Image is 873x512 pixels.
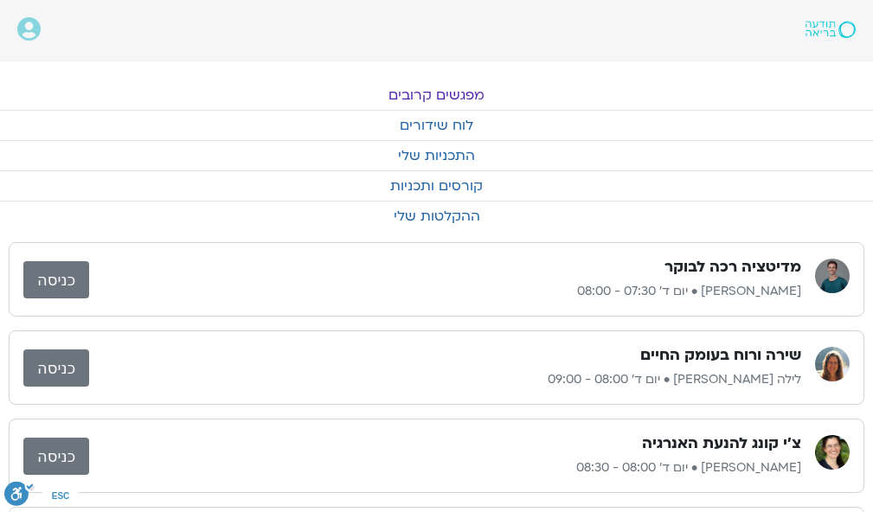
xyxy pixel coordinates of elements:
[815,435,850,470] img: רונית מלכין
[89,369,801,390] p: לילה [PERSON_NAME] • יום ד׳ 08:00 - 09:00
[664,257,801,278] h3: מדיטציה רכה לבוקר
[23,261,89,298] a: כניסה
[23,438,89,475] a: כניסה
[89,281,801,302] p: [PERSON_NAME] • יום ד׳ 07:30 - 08:00
[815,259,850,293] img: אורי דאובר
[89,458,801,478] p: [PERSON_NAME] • יום ד׳ 08:00 - 08:30
[642,433,801,454] h3: צ'י קונג להנעת האנרגיה
[23,349,89,387] a: כניסה
[815,347,850,381] img: לילה קמחי
[640,345,801,366] h3: שירה ורוח בעומק החיים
